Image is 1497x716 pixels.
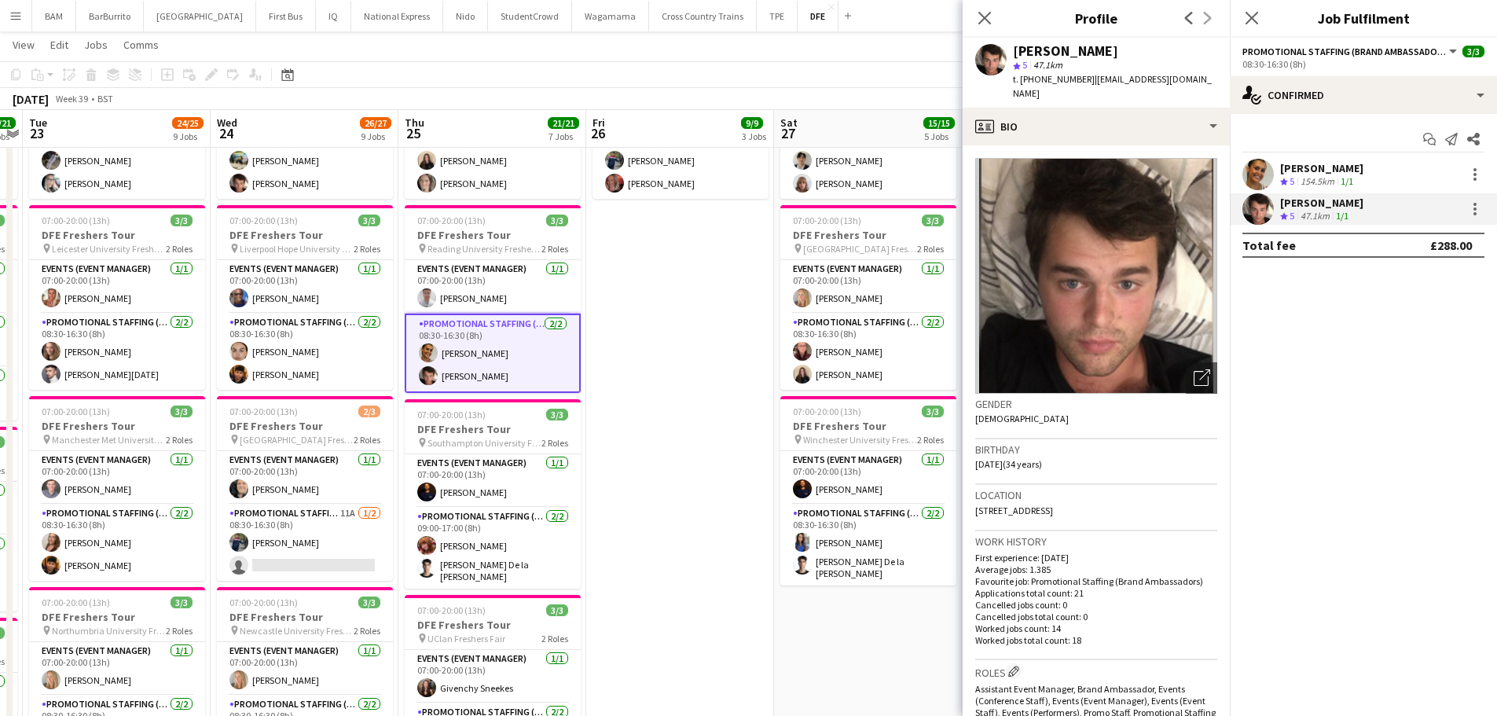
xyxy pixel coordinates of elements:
[171,597,193,608] span: 3/3
[1013,44,1118,58] div: [PERSON_NAME]
[1242,237,1296,253] div: Total fee
[1022,59,1027,71] span: 5
[405,399,581,589] app-job-card: 07:00-20:00 (13h)3/3DFE Freshers Tour Southampton University Freshers Fair2 RolesEvents (Event Ma...
[780,314,956,390] app-card-role: Promotional Staffing (Brand Ambassadors)2/208:30-16:30 (8h)[PERSON_NAME][PERSON_NAME]
[144,1,256,31] button: [GEOGRAPHIC_DATA]
[975,587,1217,599] p: Applications total count: 21
[171,215,193,226] span: 3/3
[549,130,578,142] div: 7 Jobs
[240,434,354,446] span: [GEOGRAPHIC_DATA] Freshers Fair
[217,123,393,199] app-card-role: Promotional Staffing (Brand Ambassadors)2/208:30-16:30 (8h)[PERSON_NAME][PERSON_NAME]
[32,1,76,31] button: BAM
[1013,73,1212,99] span: | [EMAIL_ADDRESS][DOMAIN_NAME]
[402,124,424,142] span: 25
[13,91,49,107] div: [DATE]
[741,117,763,129] span: 9/9
[1013,73,1095,85] span: t. [PHONE_NUMBER]
[780,205,956,390] div: 07:00-20:00 (13h)3/3DFE Freshers Tour [GEOGRAPHIC_DATA] Freshers Fair2 RolesEvents (Event Manager...
[1280,161,1363,175] div: [PERSON_NAME]
[405,123,581,199] app-card-role: Promotional Staffing (Brand Ambassadors)2/208:30-16:30 (8h)[PERSON_NAME][PERSON_NAME]
[405,618,581,632] h3: DFE Freshers Tour
[780,116,798,130] span: Sat
[217,451,393,505] app-card-role: Events (Event Manager)1/107:00-20:00 (13h)[PERSON_NAME]
[803,243,917,255] span: [GEOGRAPHIC_DATA] Freshers Fair
[742,130,766,142] div: 3 Jobs
[924,130,954,142] div: 5 Jobs
[917,243,944,255] span: 2 Roles
[417,409,486,420] span: 07:00-20:00 (13h)
[427,437,541,449] span: Southampton University Freshers Fair
[117,35,165,55] a: Comms
[166,243,193,255] span: 2 Roles
[97,93,113,105] div: BST
[405,260,581,314] app-card-role: Events (Event Manager)1/107:00-20:00 (13h)[PERSON_NAME]
[541,243,568,255] span: 2 Roles
[13,38,35,52] span: View
[405,205,581,393] app-job-card: 07:00-20:00 (13h)3/3DFE Freshers Tour Reading University Freshers Fair2 RolesEvents (Event Manage...
[1297,210,1333,223] div: 47.1km
[975,505,1053,516] span: [STREET_ADDRESS]
[42,215,110,226] span: 07:00-20:00 (13h)
[217,396,393,581] app-job-card: 07:00-20:00 (13h)2/3DFE Freshers Tour [GEOGRAPHIC_DATA] Freshers Fair2 RolesEvents (Event Manager...
[229,597,298,608] span: 07:00-20:00 (13h)
[417,604,486,616] span: 07:00-20:00 (13h)
[52,93,91,105] span: Week 39
[1242,58,1484,70] div: 08:30-16:30 (8h)
[354,243,380,255] span: 2 Roles
[229,406,298,417] span: 07:00-20:00 (13h)
[405,508,581,589] app-card-role: Promotional Staffing (Brand Ambassadors)2/209:00-17:00 (8h)[PERSON_NAME][PERSON_NAME] De la [PERS...
[975,397,1217,411] h3: Gender
[256,1,316,31] button: First Bus
[541,437,568,449] span: 2 Roles
[29,123,205,199] app-card-role: Promotional Staffing (Brand Ambassadors)2/208:30-16:30 (8h)[PERSON_NAME][PERSON_NAME]
[351,1,443,31] button: National Express
[166,625,193,637] span: 2 Roles
[405,454,581,508] app-card-role: Events (Event Manager)1/107:00-20:00 (13h)[PERSON_NAME]
[975,634,1217,646] p: Worked jobs total count: 18
[360,117,391,129] span: 26/27
[166,434,193,446] span: 2 Roles
[1230,76,1497,114] div: Confirmed
[361,130,391,142] div: 9 Jobs
[546,215,568,226] span: 3/3
[975,663,1217,680] h3: Roles
[1430,237,1472,253] div: £288.00
[572,1,649,31] button: Wagamama
[1186,362,1217,394] div: Open photos pop-in
[975,575,1217,587] p: Favourite job: Promotional Staffing (Brand Ambassadors)
[50,38,68,52] span: Edit
[488,1,572,31] button: StudentCrowd
[780,123,956,199] app-card-role: Promotional Staffing (Brand Ambassadors)2/208:30-16:30 (8h)[PERSON_NAME][PERSON_NAME]
[405,314,581,393] app-card-role: Promotional Staffing (Brand Ambassadors)2/208:30-16:30 (8h)[PERSON_NAME][PERSON_NAME]
[172,117,204,129] span: 24/25
[975,599,1217,611] p: Cancelled jobs count: 0
[975,622,1217,634] p: Worked jobs count: 14
[29,396,205,581] app-job-card: 07:00-20:00 (13h)3/3DFE Freshers Tour Manchester Met University Freshers Fair2 RolesEvents (Event...
[1242,46,1447,57] span: Promotional Staffing (Brand Ambassadors)
[443,1,488,31] button: Nido
[590,124,605,142] span: 26
[354,434,380,446] span: 2 Roles
[217,205,393,390] app-job-card: 07:00-20:00 (13h)3/3DFE Freshers Tour Liverpool Hope University Freshers Fair2 RolesEvents (Event...
[29,419,205,433] h3: DFE Freshers Tour
[52,243,166,255] span: Leicester University Freshers Fair
[217,419,393,433] h3: DFE Freshers Tour
[975,564,1217,575] p: Average jobs: 1.385
[29,205,205,390] app-job-card: 07:00-20:00 (13h)3/3DFE Freshers Tour Leicester University Freshers Fair2 RolesEvents (Event Mana...
[778,124,798,142] span: 27
[52,625,166,637] span: Northumbria University Freshers Fair
[405,422,581,436] h3: DFE Freshers Tour
[963,8,1230,28] h3: Profile
[358,215,380,226] span: 3/3
[427,243,541,255] span: Reading University Freshers Fair
[1290,210,1294,222] span: 5
[798,1,838,31] button: DFE
[593,116,605,130] span: Fri
[29,314,205,390] app-card-role: Promotional Staffing (Brand Ambassadors)2/208:30-16:30 (8h)[PERSON_NAME][PERSON_NAME][DATE]
[173,130,203,142] div: 9 Jobs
